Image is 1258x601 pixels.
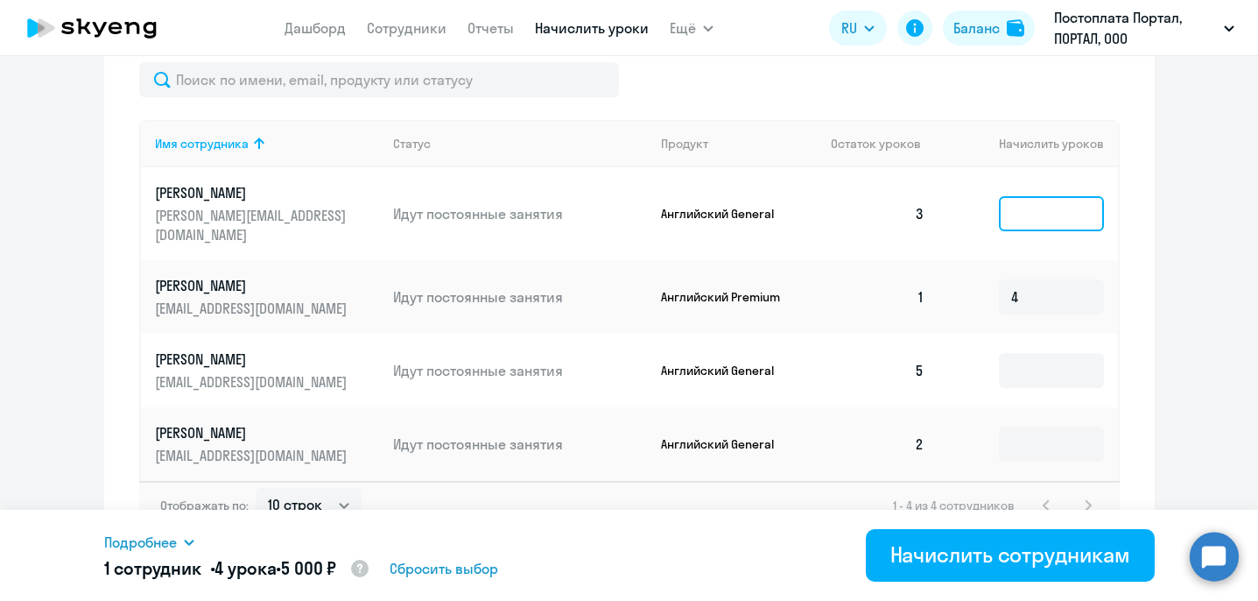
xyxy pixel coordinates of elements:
a: Сотрудники [367,19,446,37]
a: [PERSON_NAME][EMAIL_ADDRESS][DOMAIN_NAME] [155,423,380,465]
p: Идут постоянные занятия [393,204,647,223]
div: Начислить сотрудникам [890,541,1130,569]
p: Постоплата Портал, ПОРТАЛ, ООО [1054,7,1217,49]
td: 1 [817,260,939,334]
p: [PERSON_NAME] [155,423,351,442]
p: [EMAIL_ADDRESS][DOMAIN_NAME] [155,446,351,465]
span: 1 - 4 из 4 сотрудников [893,498,1015,513]
div: Продукт [661,136,817,152]
div: Остаток уроков [831,136,939,152]
a: [PERSON_NAME][EMAIL_ADDRESS][DOMAIN_NAME] [155,276,380,318]
div: Баланс [953,18,1000,39]
p: [EMAIL_ADDRESS][DOMAIN_NAME] [155,299,351,318]
p: Идут постоянные занятия [393,287,647,307]
p: [EMAIL_ADDRESS][DOMAIN_NAME] [155,372,351,392]
p: [PERSON_NAME] [155,350,351,369]
td: 5 [817,334,939,407]
a: Дашборд [285,19,346,37]
div: Имя сотрудника [155,136,380,152]
p: Английский General [661,436,792,452]
p: Английский General [661,363,792,378]
td: 3 [817,167,939,260]
p: Идут постоянные занятия [393,435,647,454]
img: balance [1007,19,1024,37]
p: Английский General [661,206,792,222]
span: 5 000 ₽ [281,557,336,579]
a: [PERSON_NAME][PERSON_NAME][EMAIL_ADDRESS][DOMAIN_NAME] [155,183,380,244]
button: Начислить сотрудникам [866,529,1155,582]
div: Статус [393,136,431,152]
span: Отображать по: [160,498,249,513]
a: Начислить уроки [535,19,649,37]
div: Имя сотрудника [155,136,249,152]
button: Ещё [670,11,713,46]
h5: 1 сотрудник • • [104,556,370,583]
input: Поиск по имени, email, продукту или статусу [139,62,619,97]
p: [PERSON_NAME] [155,276,351,295]
a: Отчеты [467,19,514,37]
p: [PERSON_NAME] [155,183,351,202]
button: Постоплата Портал, ПОРТАЛ, ООО [1045,7,1243,49]
span: Ещё [670,18,696,39]
div: Статус [393,136,647,152]
span: Остаток уроков [831,136,921,152]
p: Идут постоянные занятия [393,361,647,380]
td: 2 [817,407,939,481]
div: Продукт [661,136,708,152]
p: Английский Premium [661,289,792,305]
span: Подробнее [104,532,177,553]
p: [PERSON_NAME][EMAIL_ADDRESS][DOMAIN_NAME] [155,206,351,244]
span: 4 урока [214,557,276,579]
a: [PERSON_NAME][EMAIL_ADDRESS][DOMAIN_NAME] [155,350,380,392]
span: RU [841,18,857,39]
span: Сбросить выбор [390,558,498,579]
th: Начислить уроков [938,120,1117,167]
button: RU [829,11,887,46]
button: Балансbalance [943,11,1035,46]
